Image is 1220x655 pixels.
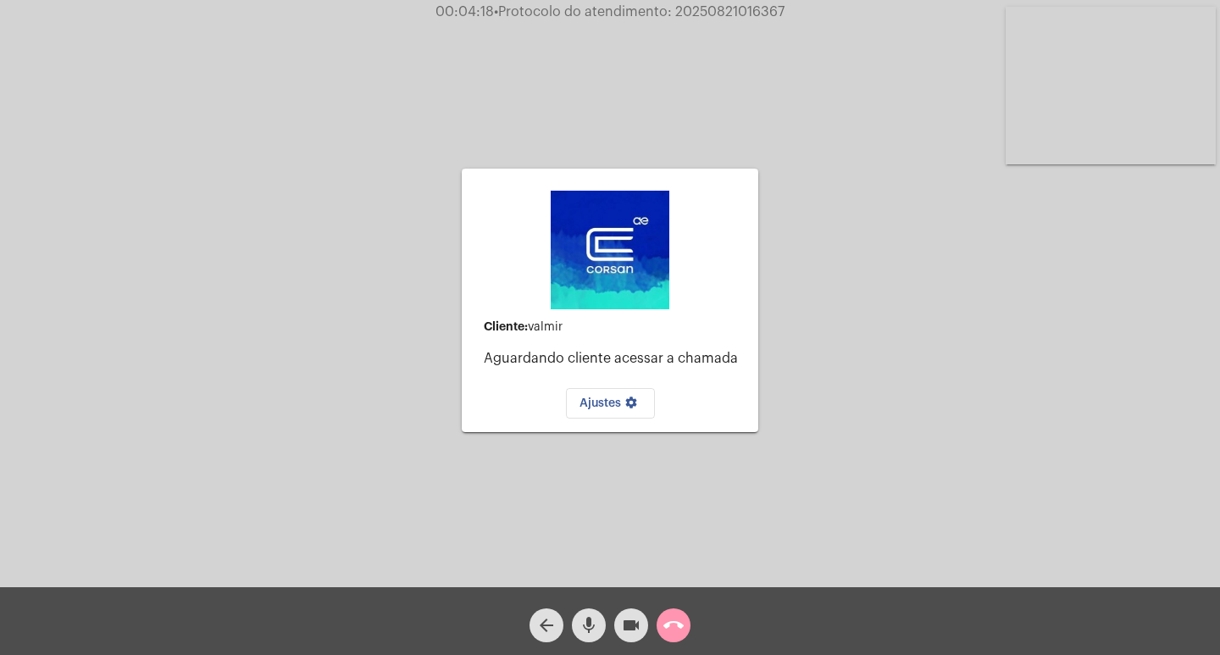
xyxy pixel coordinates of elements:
mat-icon: arrow_back [536,615,557,636]
mat-icon: mic [579,615,599,636]
mat-icon: call_end [663,615,684,636]
span: Protocolo do atendimento: 20250821016367 [494,5,785,19]
div: valmir [484,320,745,334]
p: Aguardando cliente acessar a chamada [484,351,745,366]
span: 00:04:18 [435,5,494,19]
span: Ajustes [579,397,641,409]
mat-icon: videocam [621,615,641,636]
span: • [494,5,498,19]
button: Ajustes [566,388,655,419]
mat-icon: settings [621,396,641,416]
strong: Cliente: [484,320,528,332]
img: d4669ae0-8c07-2337-4f67-34b0df7f5ae4.jpeg [551,191,669,309]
